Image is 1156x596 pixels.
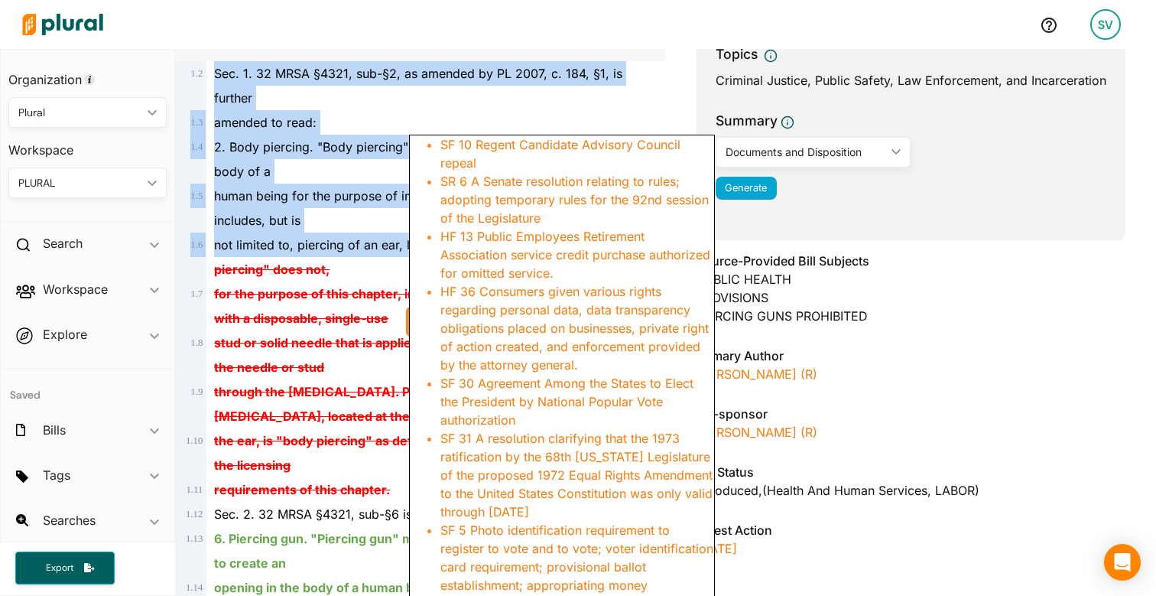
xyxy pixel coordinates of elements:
[440,523,713,593] a: SF 5 Photo identification requirement to register to vote and to vote; voter identification card ...
[43,512,96,529] h2: Searches
[186,533,203,544] span: 1 . 13
[190,68,203,79] span: 1 . 2
[190,239,203,250] span: 1 . 6
[1090,9,1121,40] div: SV
[697,307,1125,325] div: PIERCING GUNS PROHIBITED
[1104,544,1141,581] div: Open Intercom Messenger
[697,270,1125,288] div: PUBLIC HEALTH
[214,139,641,179] span: 2. Body piercing. "Body piercing" means the creation of an opening in the body of a
[214,531,640,571] ins: 6. Piercing gun. "Piercing gun" means a mechanical device that is used to create an
[190,337,203,348] span: 1 . 8
[43,281,108,298] h2: Workspace
[8,57,167,91] h3: Organization
[697,481,1125,500] div: Introduced , ( )
[214,188,642,228] span: human being for the purpose of inserting jewelry or other decoration. This includes, but is
[697,288,1125,307] div: PROVISIONS
[697,539,1125,558] p: [DATE]
[190,386,203,397] span: 1 . 9
[43,235,83,252] h2: Search
[214,506,511,522] span: Sec. 2. 32 MRSA §4321, sub-§6 is enacted to read:
[697,521,1125,539] h3: Latest Action
[697,366,817,382] a: [PERSON_NAME] (R)
[440,284,709,373] a: HF 36 Consumers given various rights regarding personal data, data transparency obligations place...
[697,252,1125,270] h3: Source-Provided Bill Subjects
[190,117,203,128] span: 1 . 3
[35,562,84,575] span: Export
[214,433,635,473] del: the ear, is "body piercing" as defined in this subsection and subject to the licensing
[8,128,167,161] h3: Workspace
[1,369,174,406] h4: Saved
[83,73,96,86] div: Tooltip anchor
[440,376,693,428] a: SF 30 Agreement Among the States to Elect the President by National Popular Vote authorization
[15,552,115,585] button: Export
[716,71,1106,90] div: Criminal Justice, Public Safety, Law Enforcement, and Incarceration
[18,175,141,191] div: PLURAL
[767,483,935,498] span: Health and Human Services
[214,286,628,326] del: for the purpose of this chapter, include piercing an [MEDICAL_DATA] with a disposable, single-use
[697,463,1125,481] h3: Bill Status
[43,422,66,438] h2: Bills
[726,144,886,160] div: Documents and Disposition
[716,177,777,200] button: Generate
[186,435,203,446] span: 1 . 10
[1078,3,1133,46] a: SV
[935,483,975,498] span: LABOR
[186,509,203,519] span: 1 . 12
[190,288,203,299] span: 1 . 7
[697,425,817,440] a: [PERSON_NAME] (R)
[214,115,317,130] span: amended to read:
[190,142,203,152] span: 1 . 4
[43,467,70,484] h2: Tags
[725,182,767,194] span: Generate
[214,335,630,375] del: stud or solid needle that is applied using a mechanical device to force the needle or stud
[440,137,680,171] a: SF 10 Regent Candidate Advisory Council repeal
[440,431,713,519] a: SF 31 A resolution clarifying that the 1973 ratification by the 68th [US_STATE] Legislature of th...
[43,326,87,343] h2: Explore
[716,111,778,131] h3: Summary
[18,105,141,121] div: Plural
[716,44,758,64] h3: Topics
[697,347,1125,365] h3: Primary Author
[214,66,622,106] span: Sec. 1. 32 MRSA §4321, sub-§2, as amended by PL 2007, c. 184, §1, is further
[186,582,203,593] span: 1 . 14
[186,484,203,495] span: 1 . 11
[214,237,615,277] span: not limited to, piercing of an ear, lip, tongue, nose or eyebrow.
[440,229,710,281] a: HF 13 Public Employees Retirement Association service credit purchase authorized for omitted serv...
[440,174,709,226] a: SR 6 A Senate resolution relating to rules; adopting temporary rules for the 92nd session of the ...
[697,405,1125,423] h3: Co-sponsor
[214,482,390,497] del: requirements of this chapter.
[214,384,601,424] del: through the [MEDICAL_DATA]. Piercing in an area other than the [MEDICAL_DATA], located at the low...
[190,191,203,201] span: 1 . 5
